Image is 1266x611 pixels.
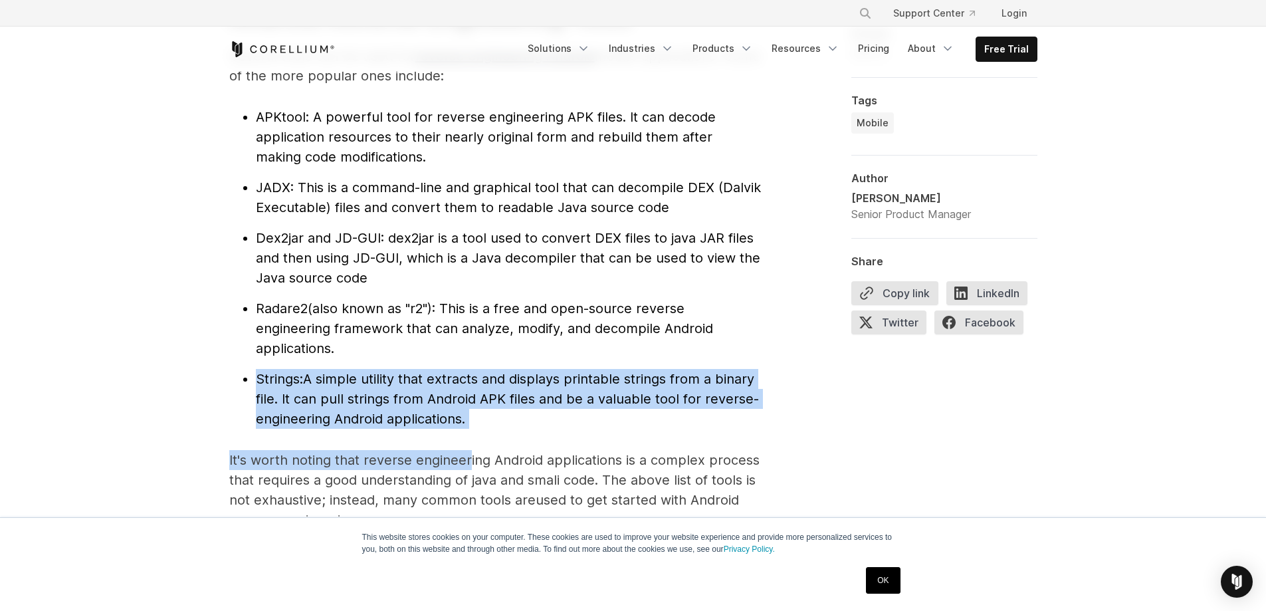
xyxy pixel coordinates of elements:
button: Copy link [851,281,938,305]
a: Privacy Policy. [724,545,775,554]
span: JADX [256,180,290,195]
a: Mobile [851,112,894,134]
span: A simple utility that extracts and displays printable strings from a binary file. It can pull str... [256,371,759,427]
a: About [900,37,962,61]
div: Open Intercom Messenger [1221,566,1253,598]
p: It's worth noting that reverse engineering Android applications is a complex process that require... [229,450,761,530]
a: Support Center [883,1,986,25]
a: Solutions [520,37,598,61]
a: Resources [764,37,847,61]
a: Industries [601,37,682,61]
a: Login [991,1,1037,25]
div: Share [851,255,1037,268]
span: Strings: [256,371,303,387]
span: Dex2jar and JD-GUI [256,230,381,246]
span: ; instead, many common tools are [322,492,536,508]
div: Navigation Menu [520,37,1037,62]
a: Products [685,37,761,61]
div: Navigation Menu [843,1,1037,25]
span: : A powerful tool for reverse engineering APK files. It can decode application resources to their... [256,109,716,165]
span: Radare2 [256,301,308,316]
div: [PERSON_NAME] [851,190,971,206]
div: Tags [851,94,1037,107]
span: Mobile [857,116,889,130]
span: Facebook [934,310,1023,334]
span: LinkedIn [946,281,1027,305]
a: Free Trial [976,37,1037,61]
a: Facebook [934,310,1031,340]
button: Search [853,1,877,25]
div: Author [851,172,1037,185]
span: : dex2jar is a tool used to convert DEX files to java JAR files and then using JD-GUI, which is a... [256,230,760,286]
a: OK [866,567,900,594]
span: Twitter [851,310,926,334]
p: This website stores cookies on your computer. These cookies are used to improve your website expe... [362,531,904,555]
a: Corellium Home [229,41,335,57]
span: (also known as "r2"): This is a free and open-source reverse engineering framework that can analy... [256,301,713,356]
a: Twitter [851,310,934,340]
span: u [322,492,544,508]
div: Senior Product Manager [851,206,971,222]
a: LinkedIn [946,281,1035,310]
a: Pricing [850,37,897,61]
span: : This is a command-line and graphical tool that can decompile DEX (Dalvik Executable) files and ... [256,180,761,215]
span: APKtool [256,109,306,125]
